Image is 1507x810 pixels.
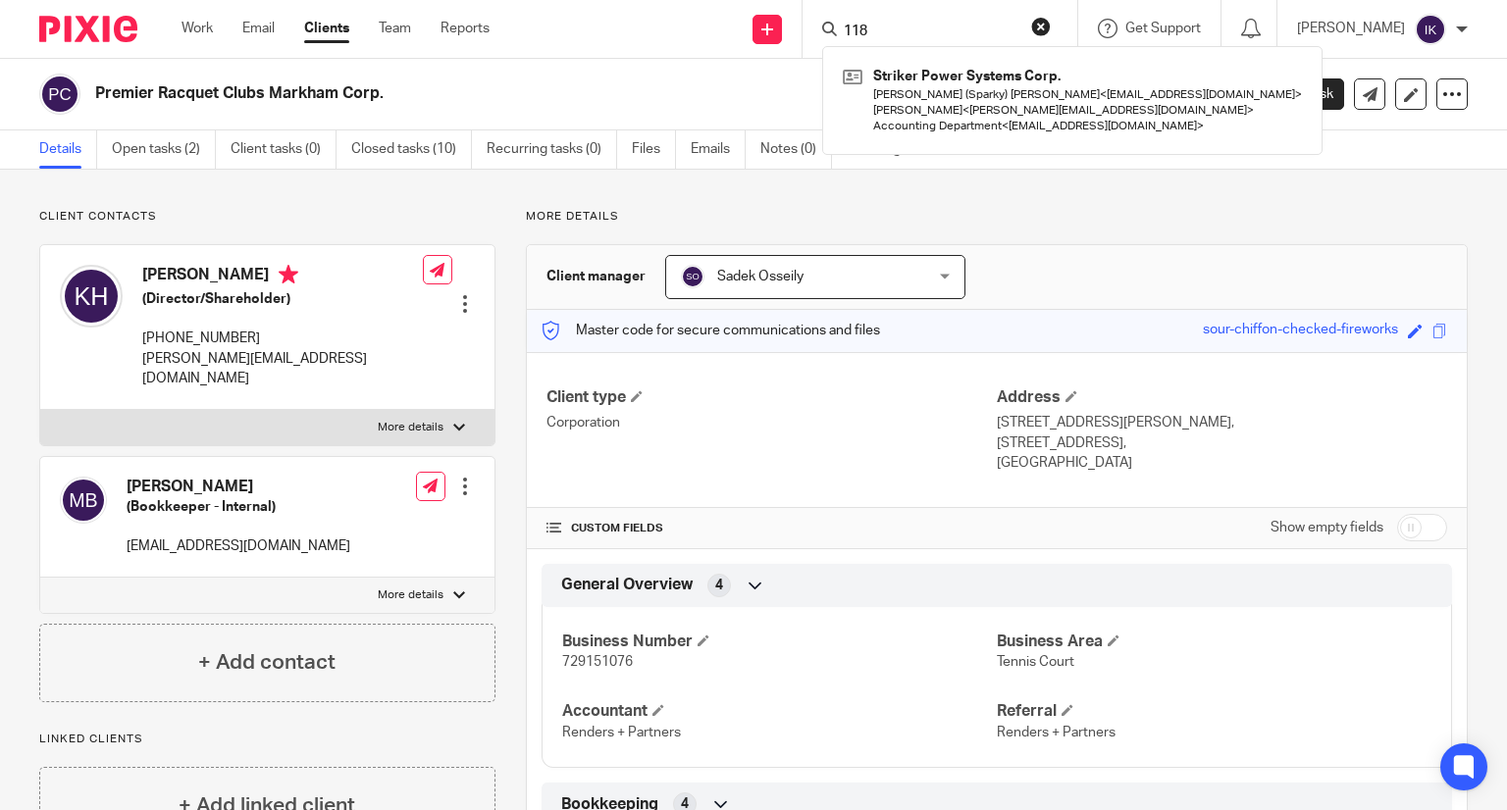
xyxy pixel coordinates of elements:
[39,732,495,747] p: Linked clients
[1297,19,1405,38] p: [PERSON_NAME]
[142,329,423,348] p: [PHONE_NUMBER]
[997,453,1447,473] p: [GEOGRAPHIC_DATA]
[546,267,646,286] h3: Client manager
[632,130,676,169] a: Files
[562,726,681,739] span: Renders + Partners
[715,576,723,595] span: 4
[378,587,443,603] p: More details
[39,74,80,115] img: svg%3E
[127,536,350,556] p: [EMAIL_ADDRESS][DOMAIN_NAME]
[691,130,746,169] a: Emails
[379,19,411,38] a: Team
[997,413,1447,432] p: [STREET_ADDRESS][PERSON_NAME],
[760,130,832,169] a: Notes (0)
[997,632,1431,652] h4: Business Area
[542,321,880,340] p: Master code for secure communications and files
[1031,17,1051,36] button: Clear
[60,477,107,524] img: svg%3E
[441,19,490,38] a: Reports
[127,477,350,497] h4: [PERSON_NAME]
[546,387,997,408] h4: Client type
[279,265,298,284] i: Primary
[681,265,704,288] img: svg%3E
[717,270,804,283] span: Sadek Osseily
[562,655,633,669] span: 729151076
[561,575,693,595] span: General Overview
[198,647,336,678] h4: + Add contact
[95,83,980,104] h2: Premier Racquet Clubs Markham Corp.
[60,265,123,328] img: svg%3E
[1125,22,1201,35] span: Get Support
[112,130,216,169] a: Open tasks (2)
[242,19,275,38] a: Email
[231,130,337,169] a: Client tasks (0)
[562,701,997,722] h4: Accountant
[997,387,1447,408] h4: Address
[546,521,997,536] h4: CUSTOM FIELDS
[997,726,1116,739] span: Renders + Partners
[1415,14,1446,45] img: svg%3E
[1271,518,1383,537] label: Show empty fields
[127,497,350,517] h5: (Bookkeeper - Internal)
[526,209,1468,225] p: More details
[1203,320,1398,342] div: sour-chiffon-checked-fireworks
[378,420,443,435] p: More details
[39,209,495,225] p: Client contacts
[997,701,1431,722] h4: Referral
[351,130,472,169] a: Closed tasks (10)
[487,130,617,169] a: Recurring tasks (0)
[562,632,997,652] h4: Business Number
[142,289,423,309] h5: (Director/Shareholder)
[39,130,97,169] a: Details
[304,19,349,38] a: Clients
[997,655,1074,669] span: Tennis Court
[842,24,1018,41] input: Search
[546,413,997,432] p: Corporation
[182,19,213,38] a: Work
[142,265,423,289] h4: [PERSON_NAME]
[142,349,423,389] p: [PERSON_NAME][EMAIL_ADDRESS][DOMAIN_NAME]
[39,16,137,42] img: Pixie
[997,433,1447,453] p: [STREET_ADDRESS],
